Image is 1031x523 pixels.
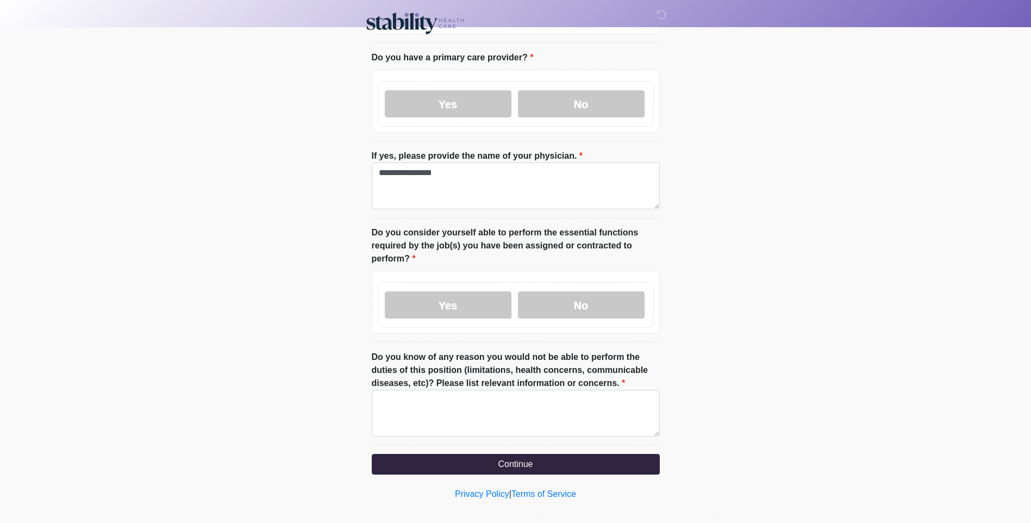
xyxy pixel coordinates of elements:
[361,8,470,36] img: Stability Healthcare Logo
[372,150,583,163] label: If yes, please provide the name of your physician.
[509,489,511,499] a: |
[385,90,511,117] label: Yes
[372,351,660,390] label: Do you know of any reason you would not be able to perform the duties of this position (limitatio...
[455,489,509,499] a: Privacy Policy
[518,291,645,319] label: No
[372,51,534,64] label: Do you have a primary care provider?
[372,226,660,265] label: Do you consider yourself able to perform the essential functions required by the job(s) you have ...
[518,90,645,117] label: No
[372,454,660,475] button: Continue
[385,291,511,319] label: Yes
[511,489,576,499] a: Terms of Service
